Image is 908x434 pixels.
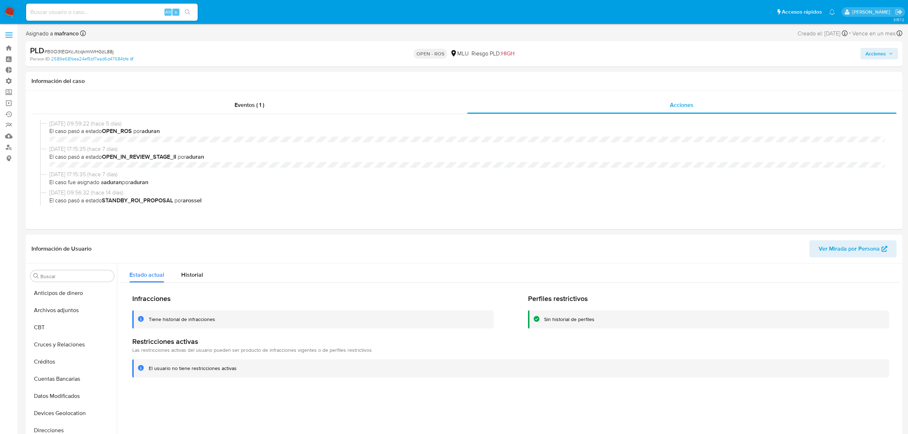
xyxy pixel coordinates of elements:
span: Eventos ( 1 ) [235,101,264,109]
button: Ver Mirada por Persona [809,240,897,257]
b: arossel [183,196,202,204]
input: Buscar [40,273,111,280]
button: Cruces y Relaciones [28,336,117,353]
b: OPEN_ROS [102,127,132,135]
span: [DATE] 17:15:35 (hace 7 días) [49,171,885,178]
a: Notificaciones [829,9,835,15]
b: STANDBY_ROI_PROPOSAL [102,196,173,204]
div: MLU [450,50,469,58]
span: Acciones [865,48,886,59]
span: Ver Mirada por Persona [819,240,880,257]
span: El caso pasó a estado por [49,197,885,204]
span: El caso pasó a estado por [49,127,885,135]
span: Alt [165,9,171,15]
input: Buscar usuario o caso... [26,8,198,17]
span: [DATE] 17:15:35 (hace 7 días) [49,145,885,153]
button: Buscar [33,273,39,279]
b: aduran [130,178,148,186]
span: [DATE] 09:59:22 (hace 5 días) [49,120,885,128]
b: aduran [104,178,122,186]
h1: Información de Usuario [31,245,92,252]
span: # B0O3tEQKcJtcqkmIWHGzL88j [44,48,114,55]
button: Anticipos de dinero [28,285,117,302]
b: OPEN_IN_REVIEW_STAGE_II [102,153,176,161]
b: aduran [186,153,204,161]
span: Accesos rápidos [782,8,822,16]
span: Riesgo PLD: [472,50,514,58]
button: Archivos adjuntos [28,302,117,319]
b: Person ID [30,56,50,62]
b: mafranco [53,29,79,38]
p: OPEN - ROS [414,49,447,59]
span: [DATE] 09:56:32 (hace 14 días) [49,189,885,197]
span: s [175,9,177,15]
span: Vence en un mes [852,30,895,38]
button: Cuentas Bancarias [28,370,117,388]
button: search-icon [180,7,195,17]
button: Acciones [860,48,898,59]
div: Creado el: [DATE] [798,29,848,38]
button: Créditos [28,353,117,370]
span: El caso pasó a estado por [49,153,885,161]
span: El caso fue asignado a por [49,178,885,186]
button: Devices Geolocation [28,405,117,422]
b: aduran [142,127,160,135]
span: - [849,29,851,38]
h1: Información del caso [31,78,897,85]
a: Salir [895,8,903,16]
span: HIGH [501,49,514,58]
b: PLD [30,45,44,56]
span: Asignado a [26,30,79,38]
button: CBT [28,319,117,336]
span: Acciones [670,101,694,109]
a: 2589e681bea24ef5bf7ead6d47684bfe [51,56,133,62]
button: Datos Modificados [28,388,117,405]
p: agustin.duran@mercadolibre.com [852,9,893,15]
